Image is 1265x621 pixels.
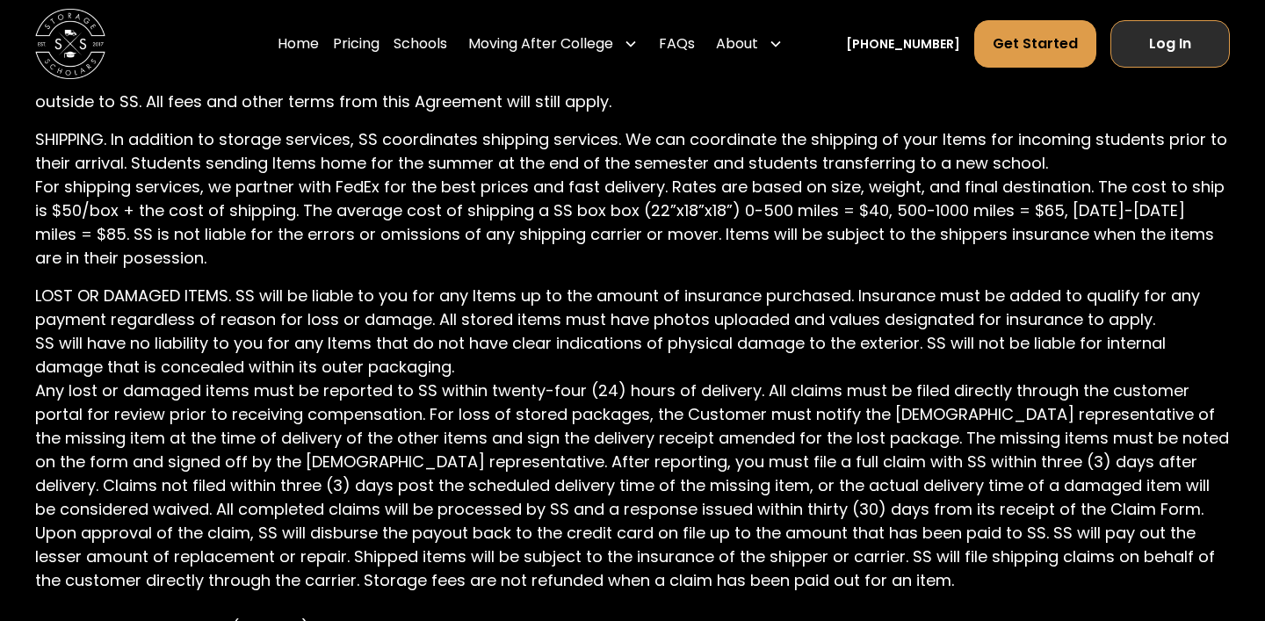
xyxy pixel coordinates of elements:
[468,33,613,54] div: Moving After College
[716,33,758,54] div: About
[461,19,645,69] div: Moving After College
[1110,20,1230,68] a: Log In
[974,20,1096,68] a: Get Started
[35,127,1230,270] p: SHIPPING. In addition to storage services, SS coordinates shipping services. We can coordinate th...
[35,9,105,79] a: home
[35,9,105,79] img: Storage Scholars main logo
[709,19,790,69] div: About
[394,19,447,69] a: Schools
[333,19,379,69] a: Pricing
[659,19,695,69] a: FAQs
[846,35,960,54] a: [PHONE_NUMBER]
[278,19,319,69] a: Home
